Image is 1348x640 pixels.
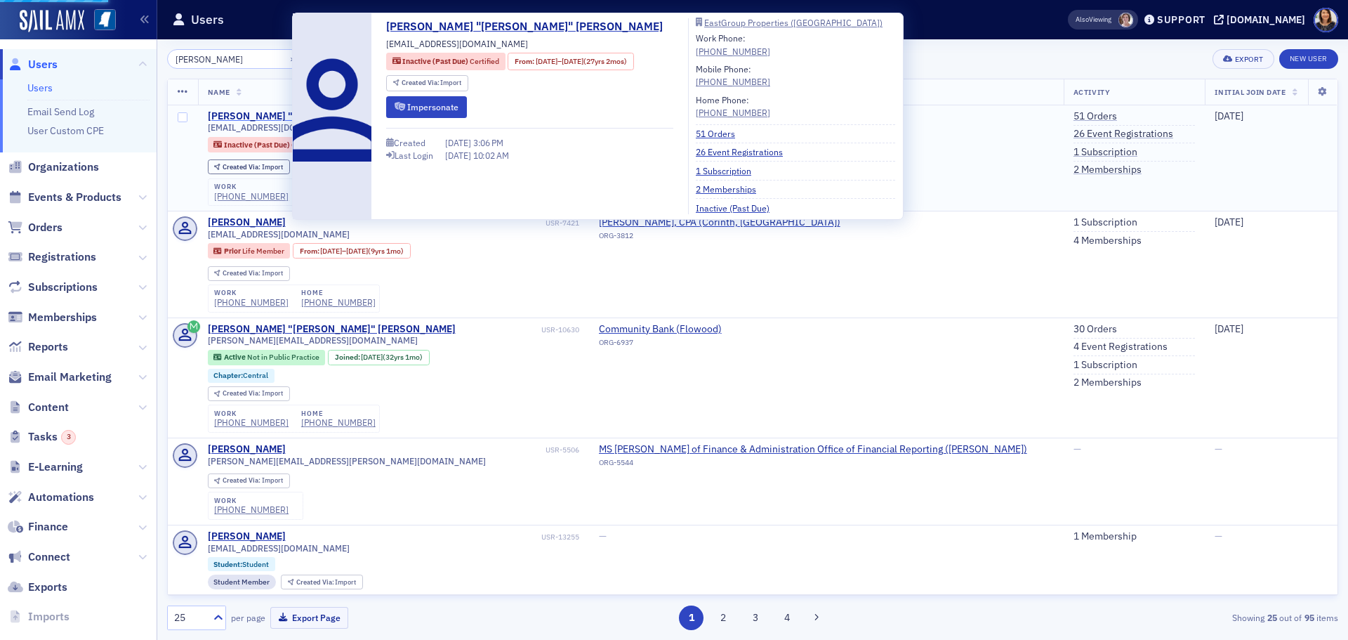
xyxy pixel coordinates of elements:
[8,339,68,355] a: Reports
[28,190,121,205] span: Events & Products
[214,417,289,428] a: [PHONE_NUMBER]
[208,369,275,383] div: Chapter:
[208,137,327,152] div: Inactive (Past Due): Inactive (Past Due): Certified
[1215,110,1243,122] span: [DATE]
[191,11,224,28] h1: Users
[473,150,509,161] span: 10:02 AM
[696,145,793,158] a: 26 Event Registrations
[696,45,770,58] a: [PHONE_NUMBER]
[214,191,289,202] div: [PHONE_NUMBER]
[515,56,536,67] span: From :
[1215,322,1243,335] span: [DATE]
[1214,15,1310,25] button: [DOMAIN_NAME]
[696,164,762,177] a: 1 Subscription
[1212,49,1274,69] button: Export
[8,249,96,265] a: Registrations
[231,611,265,624] label: per page
[28,580,67,595] span: Exports
[599,323,727,336] a: Community Bank (Flowood)
[1073,323,1117,336] a: 30 Orders
[1073,128,1173,141] a: 26 Event Registrations
[214,183,289,191] div: work
[213,370,243,380] span: Chapter :
[214,497,289,505] div: work
[28,459,83,475] span: E-Learning
[1227,13,1305,26] div: [DOMAIN_NAME]
[696,106,770,119] a: [PHONE_NUMBER]
[213,353,319,362] a: Active Not in Public Practice
[296,579,357,587] div: Import
[599,443,1027,456] a: MS [PERSON_NAME] of Finance & Administration Office of Financial Reporting ([PERSON_NAME])
[402,78,441,87] span: Created Via :
[208,122,350,133] span: [EMAIL_ADDRESS][DOMAIN_NAME]
[28,159,99,175] span: Organizations
[743,606,767,630] button: 3
[8,190,121,205] a: Events & Products
[286,52,299,65] button: ×
[599,443,1027,456] span: MS Dept of Finance & Administration Office of Financial Reporting (Jackson)
[223,268,262,277] span: Created Via :
[208,110,456,123] a: [PERSON_NAME] "[PERSON_NAME]" [PERSON_NAME]
[696,63,770,89] div: Mobile Phone:
[208,350,326,365] div: Active: Active: Not in Public Practice
[1073,377,1142,389] a: 2 Memberships
[599,530,607,542] span: —
[1157,13,1205,26] div: Support
[291,140,321,150] span: Certified
[288,218,579,228] div: USR-7421
[8,370,112,385] a: Email Marketing
[214,504,289,515] a: [PHONE_NUMBER]
[1215,530,1222,542] span: —
[208,216,286,229] a: [PERSON_NAME]
[696,202,780,214] a: Inactive (Past Due)
[28,339,68,355] span: Reports
[174,610,205,625] div: 25
[445,137,473,148] span: [DATE]
[386,37,528,50] span: [EMAIL_ADDRESS][DOMAIN_NAME]
[696,75,770,88] a: [PHONE_NUMBER]
[599,216,840,229] a: [PERSON_NAME], CPA (Corinth, [GEOGRAPHIC_DATA])
[28,400,69,415] span: Content
[1314,8,1338,32] span: Profile
[28,609,70,625] span: Imports
[84,9,116,33] a: View Homepage
[1073,530,1137,543] a: 1 Membership
[208,474,290,488] div: Created Via: Import
[208,335,418,346] span: [PERSON_NAME][EMAIL_ADDRESS][DOMAIN_NAME]
[301,417,376,428] a: [PHONE_NUMBER]
[301,297,376,308] a: [PHONE_NUMBER]
[223,477,283,485] div: Import
[8,310,97,325] a: Memberships
[224,352,247,362] span: Active
[223,476,262,485] span: Created Via :
[8,159,99,175] a: Organizations
[213,559,242,569] span: Student :
[28,429,76,445] span: Tasks
[1073,235,1142,247] a: 4 Memberships
[696,93,770,119] div: Home Phone:
[320,247,404,256] div: – (9yrs 1mo)
[335,353,362,362] span: Joined :
[1073,359,1137,372] a: 1 Subscription
[224,246,242,256] span: Prior
[1073,110,1117,123] a: 51 Orders
[213,247,284,256] a: Prior Life Member
[402,79,462,87] div: Import
[223,270,283,277] div: Import
[28,280,98,295] span: Subscriptions
[214,297,289,308] div: [PHONE_NUMBER]
[1235,55,1264,63] div: Export
[1073,164,1142,176] a: 2 Memberships
[696,18,895,27] a: EastGroup Properties ([GEOGRAPHIC_DATA])
[28,519,68,535] span: Finance
[270,607,348,629] button: Export Page
[28,370,112,385] span: Email Marketing
[214,289,289,297] div: work
[208,456,486,466] span: [PERSON_NAME][EMAIL_ADDRESS][PERSON_NAME][DOMAIN_NAME]
[536,56,627,67] div: – (27yrs 2mos)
